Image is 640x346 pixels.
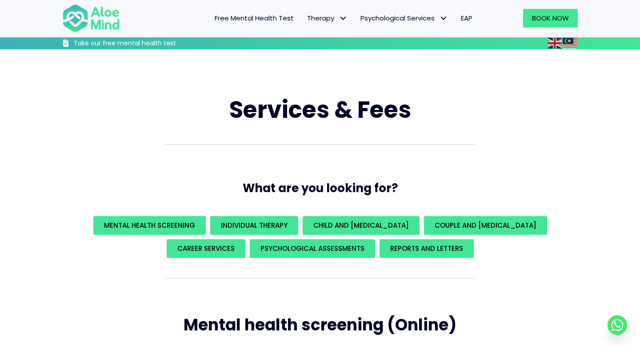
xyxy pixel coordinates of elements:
span: Psychological assessments [260,244,364,253]
a: Whatsapp [608,315,627,335]
span: Mental health screening (Online) [184,314,456,336]
span: Child and [MEDICAL_DATA] [313,221,409,230]
a: Free Mental Health Test [208,9,300,28]
img: ms [563,38,577,48]
a: TherapyTherapy: submenu [300,9,354,28]
a: EAP [454,9,479,28]
h3: Take our free mental health test [74,39,224,48]
div: What are you looking for? [62,214,578,260]
a: Take our free mental health test [62,39,224,49]
a: REPORTS AND LETTERS [380,239,474,258]
span: Free Mental Health Test [215,13,294,23]
a: Psychological ServicesPsychological Services: submenu [354,9,454,28]
a: Child and [MEDICAL_DATA] [303,216,420,235]
span: Psychological Services [360,13,448,23]
nav: Menu [132,9,479,28]
a: Psychological assessments [250,239,375,258]
span: Individual Therapy [221,221,288,230]
img: Aloe mind Logo [62,4,120,33]
a: English [548,38,563,48]
span: REPORTS AND LETTERS [390,244,463,253]
span: Services & Fees [229,93,411,126]
a: Mental Health Screening [93,216,206,235]
a: Couple and [MEDICAL_DATA] [424,216,547,235]
span: Psychological Services: submenu [437,12,450,25]
span: Therapy [307,13,347,23]
span: EAP [461,13,472,23]
span: Therapy: submenu [336,12,349,25]
img: en [548,38,562,48]
span: Career Services [177,244,235,253]
span: Book Now [532,13,569,23]
a: Career Services [167,239,245,258]
span: Mental Health Screening [104,221,195,230]
span: What are you looking for? [243,180,398,196]
a: Malay [563,38,578,48]
a: Individual Therapy [210,216,298,235]
span: Couple and [MEDICAL_DATA] [435,221,536,230]
a: Book Now [523,9,578,28]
